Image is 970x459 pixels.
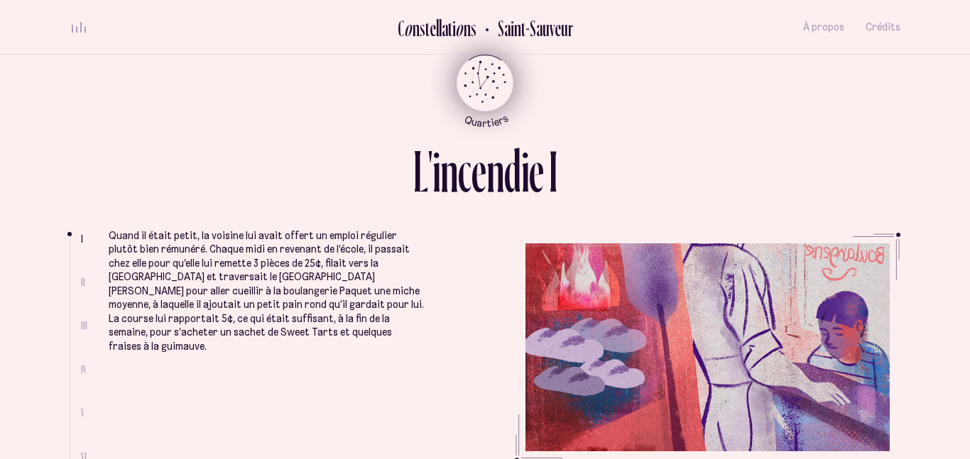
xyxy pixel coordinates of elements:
[81,233,83,245] span: I
[432,142,440,201] div: i
[404,16,413,40] div: o
[803,11,844,44] button: À propos
[425,16,430,40] div: t
[81,276,85,288] span: II
[866,21,900,33] span: Crédits
[476,16,573,39] button: Retour au Quartier
[464,16,471,40] div: n
[452,16,456,40] div: i
[486,142,504,201] div: n
[81,319,87,331] span: III
[436,16,439,40] div: l
[487,16,573,40] h2: Saint-Sauveur
[866,11,900,44] button: Crédits
[521,142,529,201] div: i
[462,111,510,129] tspan: Quartiers
[430,16,436,40] div: e
[472,142,486,201] div: e
[529,142,544,201] div: e
[440,142,458,201] div: n
[442,16,448,40] div: a
[439,16,442,40] div: l
[413,142,428,201] div: L
[504,142,521,201] div: d
[398,16,404,40] div: C
[448,16,452,40] div: t
[81,363,87,375] span: IV
[70,20,88,35] button: volume audio
[549,142,557,201] div: I
[109,229,426,354] p: Quand il était petit, la voisine lui avait offert un emploi régulier plutôt bien rémunéré. Chaque...
[420,16,425,40] div: s
[428,142,432,201] div: '
[803,21,844,33] span: À propos
[444,55,527,128] button: Retour au menu principal
[471,16,476,40] div: s
[413,16,420,40] div: n
[455,16,464,40] div: o
[81,407,85,419] span: V
[458,142,472,201] div: c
